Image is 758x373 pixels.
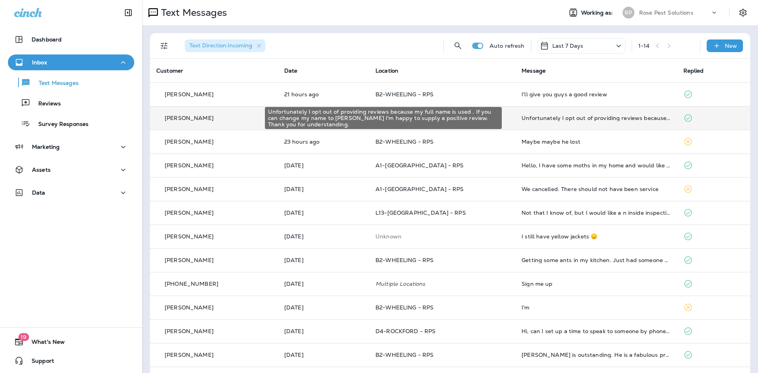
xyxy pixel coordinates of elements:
div: We cancelled. There should not have been service [522,186,670,192]
p: Sep 17, 2025 11:26 AM [284,139,363,145]
p: Sep 15, 2025 11:22 AM [284,210,363,216]
p: Sep 17, 2025 06:26 AM [284,162,363,169]
div: Getting some ants in my kitchen. Just had someone do interior spraying I believe last week [522,257,670,263]
p: Auto refresh [490,43,525,49]
span: Replied [683,67,704,74]
span: Customer [156,67,183,74]
button: Inbox [8,54,134,70]
span: B2-WHEELING - RPS [375,304,433,311]
button: Text Messages [8,74,134,91]
div: Maybe maybe he lost [522,139,670,145]
div: Unfortunately I opt out of providing reviews because my full name is used . If you can change my ... [265,107,502,129]
span: Working as: [581,9,615,16]
p: Text Messages [31,80,79,87]
span: B2-WHEELING - RPS [375,91,433,98]
p: Sep 15, 2025 09:52 AM [284,233,363,240]
p: Sep 16, 2025 01:44 PM [284,186,363,192]
span: A1-[GEOGRAPHIC_DATA] - RPS [375,162,464,169]
p: [PERSON_NAME] [165,328,214,334]
p: Reviews [30,100,61,108]
span: D4-ROCKFORD - RPS [375,328,435,335]
p: [PERSON_NAME] [165,257,214,263]
p: [PERSON_NAME] [165,91,214,97]
button: Support [8,353,134,369]
p: Data [32,189,45,196]
span: Date [284,67,298,74]
button: Collapse Sidebar [117,5,139,21]
span: L13-[GEOGRAPHIC_DATA] - RPS [375,209,466,216]
p: [PERSON_NAME] [165,139,214,145]
button: Search Messages [450,38,466,54]
div: Hello, I have some moths in my home and would like to have someone come out to do a treatment. I’... [522,162,670,169]
div: Text Direction:Incoming [185,39,265,52]
p: Rose Pest Solutions [639,9,693,16]
span: B2-WHEELING - RPS [375,138,433,145]
button: Reviews [8,95,134,111]
p: This customer does not have a last location and the phone number they messaged is not assigned to... [375,233,509,240]
button: Settings [736,6,750,20]
p: [PERSON_NAME] [165,210,214,216]
span: Location [375,67,398,74]
p: [PERSON_NAME] [165,233,214,240]
button: Marketing [8,139,134,155]
span: Message [522,67,546,74]
p: Sep 13, 2025 02:40 PM [284,304,363,311]
p: Survey Responses [30,121,88,128]
p: [PERSON_NAME] [165,162,214,169]
button: Assets [8,162,134,178]
p: Multiple Locations [375,281,509,287]
span: A1-[GEOGRAPHIC_DATA] - RPS [375,186,464,193]
span: What's New [24,339,65,348]
div: Hi, can I set up a time to speak to someone by phone with questions? [522,328,670,334]
p: [PERSON_NAME] [165,352,214,358]
button: Survey Responses [8,115,134,132]
div: Sign me up [522,281,670,287]
div: I'll give you guys a good review [522,91,670,97]
p: Sep 17, 2025 12:52 PM [284,91,363,97]
button: Data [8,185,134,201]
p: Assets [32,167,51,173]
p: [PHONE_NUMBER] [165,281,218,287]
span: B2-WHEELING - RPS [375,351,433,358]
p: Sep 15, 2025 09:05 AM [284,257,363,263]
p: [PERSON_NAME] [165,115,214,121]
span: Support [24,358,54,367]
span: Text Direction : Incoming [189,42,252,49]
button: Dashboard [8,32,134,47]
p: Last 7 Days [552,43,584,49]
p: New [725,43,737,49]
p: [PERSON_NAME] [165,304,214,311]
p: Sep 13, 2025 03:39 PM [284,281,363,287]
button: Filters [156,38,172,54]
p: Sep 12, 2025 12:01 PM [284,328,363,334]
p: Sep 12, 2025 11:52 AM [284,352,363,358]
div: I'm [522,304,670,311]
div: 1 - 14 [638,43,650,49]
span: 19 [18,333,29,341]
p: [PERSON_NAME] [165,186,214,192]
div: Unfortunately I opt out of providing reviews because my full name is used . If you can change my ... [522,115,670,121]
p: Marketing [32,144,60,150]
div: Brandon is outstanding. He is a fabulous professional to have on your staff. [522,352,670,358]
p: Inbox [32,59,47,66]
span: B2-WHEELING - RPS [375,257,433,264]
p: Text Messages [158,7,227,19]
div: Not that I know of, but I would like a n inside inspection. [522,210,670,216]
button: 19What's New [8,334,134,350]
div: RP [623,7,634,19]
div: I still have yellow jackets 😞 [522,233,670,240]
p: Dashboard [32,36,62,43]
